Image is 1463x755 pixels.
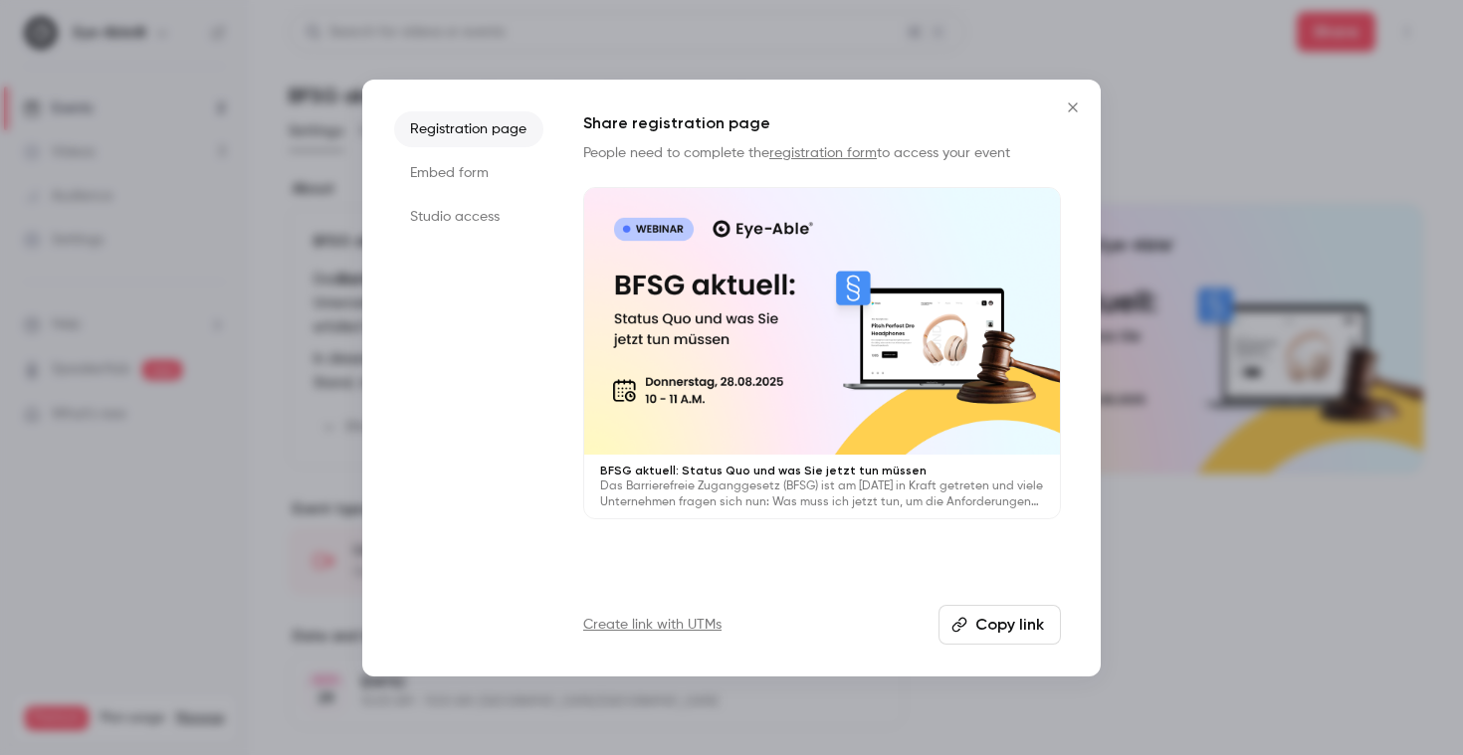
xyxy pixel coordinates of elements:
[583,615,722,635] a: Create link with UTMs
[600,478,1044,510] p: Das Barrierefreie Zuganggesetz (BFSG) ist am [DATE] in Kraft getreten und viele Unternehmen frage...
[1053,88,1093,127] button: Close
[769,146,877,160] a: registration form
[600,463,1044,478] p: BFSG aktuell: Status Quo und was Sie jetzt tun müssen
[583,143,1061,163] p: People need to complete the to access your event
[583,187,1061,520] a: BFSG aktuell: Status Quo und was Sie jetzt tun müssenDas Barrierefreie Zuganggesetz (BFSG) ist am...
[394,155,543,191] li: Embed form
[939,605,1061,645] button: Copy link
[394,199,543,235] li: Studio access
[583,111,1061,135] h1: Share registration page
[394,111,543,147] li: Registration page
